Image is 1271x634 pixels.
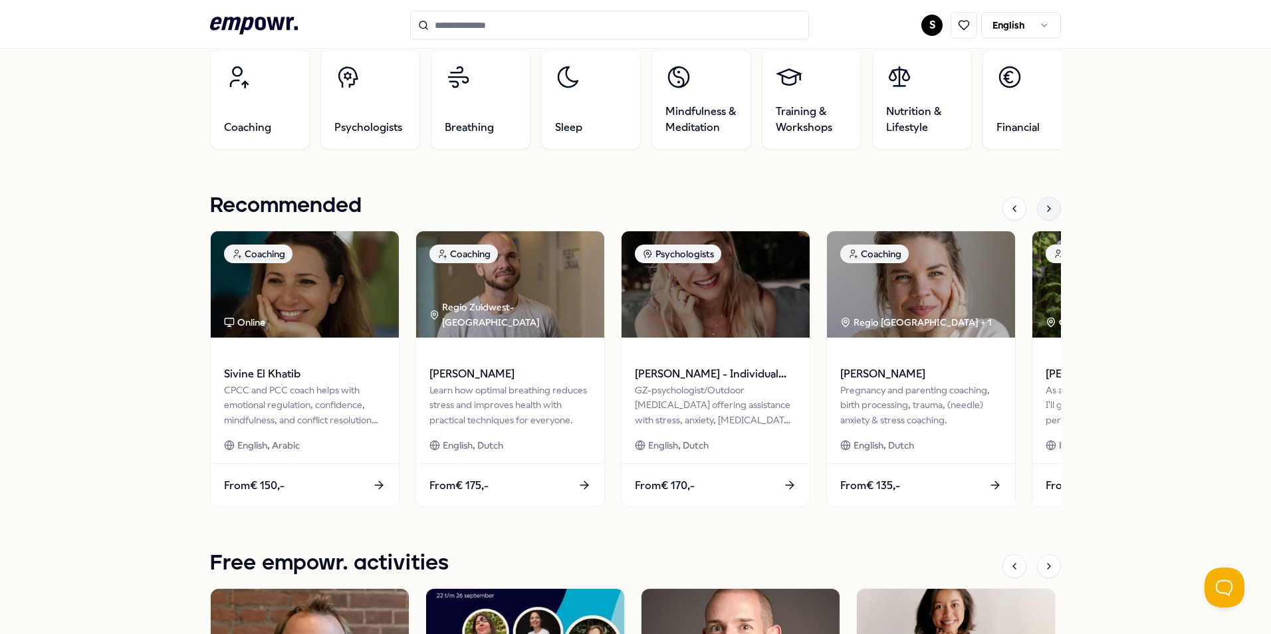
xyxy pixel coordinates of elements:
img: package image [416,231,604,338]
span: English [1059,438,1089,453]
div: Coaching [1046,245,1114,263]
span: Mindfulness & Meditation [665,104,737,136]
button: S [921,15,943,36]
div: CPCC and PCC coach helps with emotional regulation, confidence, mindfulness, and conflict resolut... [224,383,386,427]
iframe: Help Scout Beacon - Open [1205,568,1244,607]
img: package image [211,231,399,338]
span: From € 175,- [429,477,489,494]
span: Training & Workshops [776,104,848,136]
div: Online [224,315,265,330]
div: GZ-psychologist/Outdoor [MEDICAL_DATA] offering assistance with stress, anxiety, [MEDICAL_DATA], ... [635,383,796,427]
span: From € 135,- [840,477,900,494]
div: Learn how optimal breathing reduces stress and improves health with practical techniques for ever... [429,383,591,427]
span: [PERSON_NAME] [429,366,591,383]
a: Financial [982,50,1082,150]
div: Coaching [429,245,498,263]
span: [PERSON_NAME] [840,366,1002,383]
span: Breathing [445,120,494,136]
input: Search for products, categories or subcategories [410,11,809,40]
span: Coaching [224,120,271,136]
div: As a Registered Nutritional Therapist, I'll guide you to optimal health with personalised nutriti... [1046,383,1207,427]
img: package image [622,231,810,338]
span: Sleep [555,120,582,136]
span: English, Dutch [648,438,709,453]
span: [PERSON_NAME] [1046,366,1207,383]
span: English, Dutch [443,438,503,453]
span: English, Dutch [854,438,914,453]
a: package imageCoachingRegio Zuidwest-[GEOGRAPHIC_DATA] [PERSON_NAME]Learn how optimal breathing re... [415,231,605,507]
a: package imageCoachingRegio [GEOGRAPHIC_DATA] + 1[PERSON_NAME]Pregnancy and parenting coaching, bi... [826,231,1016,507]
h1: Recommended [210,189,362,223]
div: Online + 1 [1046,315,1100,330]
span: English, Arabic [237,438,300,453]
span: Nutrition & Lifestyle [886,104,958,136]
img: package image [1032,231,1220,338]
h1: Free empowr. activities [210,547,449,580]
img: package image [827,231,1015,338]
div: Pregnancy and parenting coaching, birth processing, trauma, (needle) anxiety & stress coaching. [840,383,1002,427]
a: Sleep [541,50,641,150]
div: Coaching [840,245,909,263]
span: From € 80,- [1046,477,1101,494]
div: Regio Zuidwest-[GEOGRAPHIC_DATA] [429,300,604,330]
span: Financial [996,120,1040,136]
a: Nutrition & Lifestyle [872,50,972,150]
a: Psychologists [320,50,420,150]
a: package imagePsychologists[PERSON_NAME] - Individual SessionsGZ-psychologist/Outdoor [MEDICAL_DAT... [621,231,810,507]
span: From € 170,- [635,477,695,494]
a: package imageCoachingOnlineSivine El KhatibCPCC and PCC coach helps with emotional regulation, co... [210,231,400,507]
a: Mindfulness & Meditation [651,50,751,150]
span: From € 150,- [224,477,285,494]
span: [PERSON_NAME] - Individual Sessions [635,366,796,383]
span: Sivine El Khatib [224,366,386,383]
a: Breathing [431,50,530,150]
span: Psychologists [334,120,402,136]
a: Coaching [210,50,310,150]
div: Regio [GEOGRAPHIC_DATA] + 1 [840,315,992,330]
a: package imageCoachingOnline + 1[PERSON_NAME]As a Registered Nutritional Therapist, I'll guide you... [1032,231,1221,507]
a: Training & Workshops [762,50,862,150]
div: Coaching [224,245,292,263]
div: Psychologists [635,245,721,263]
